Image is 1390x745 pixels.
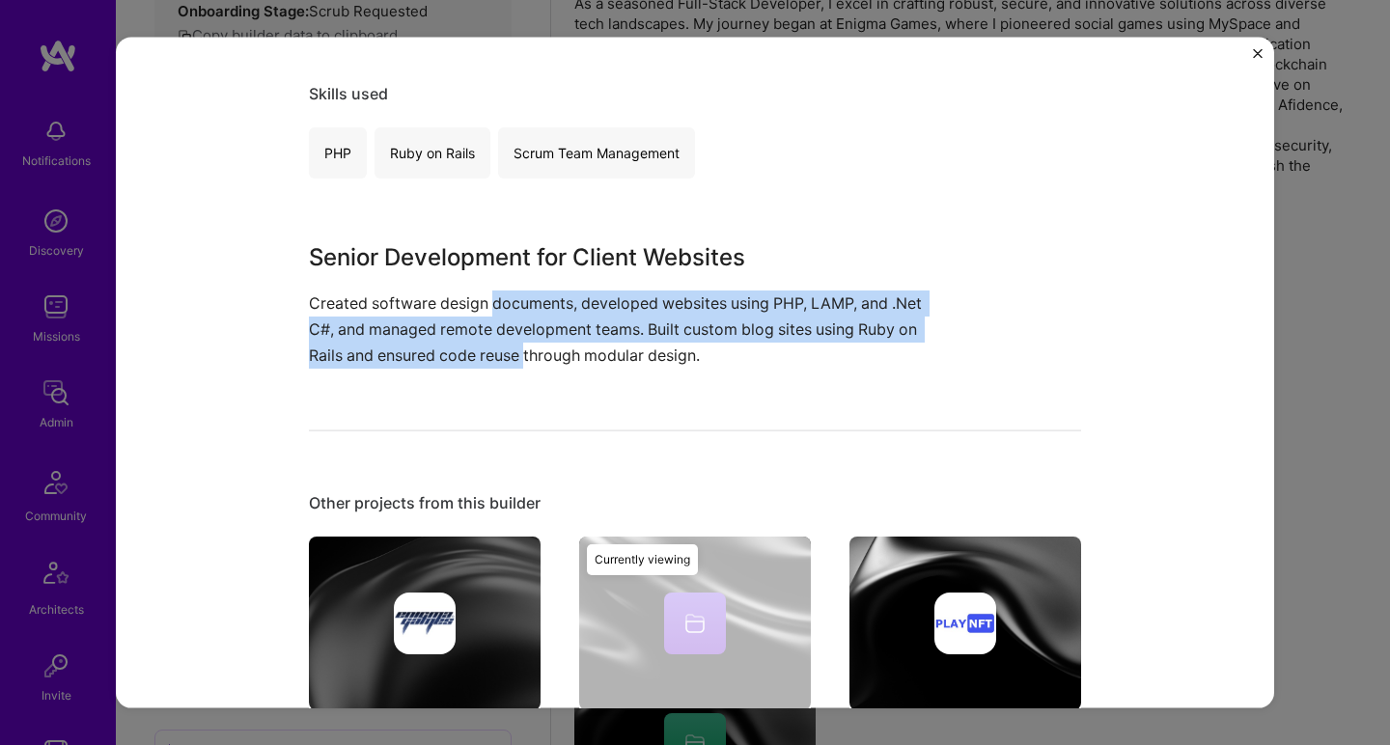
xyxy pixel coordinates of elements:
img: Company logo [934,593,996,654]
img: cover [309,537,541,710]
button: Close [1253,49,1263,69]
div: Currently viewing [587,544,698,575]
div: Other projects from this builder [309,493,1081,513]
img: Company logo [394,593,456,654]
div: Skills used [309,83,1081,103]
div: PHP [309,126,367,178]
img: cover [849,537,1081,710]
h3: Senior Development for Client Websites [309,239,936,274]
div: Ruby on Rails [375,126,490,178]
div: Scrum Team Management [498,126,695,178]
img: cover [579,537,811,710]
p: Created software design documents, developed websites using PHP, LAMP, and .Net C#, and managed r... [309,290,936,369]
